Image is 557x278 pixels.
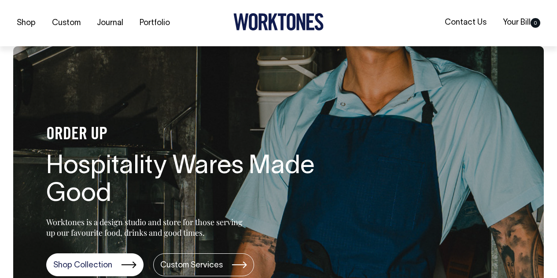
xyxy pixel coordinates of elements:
a: Your Bill0 [499,15,544,30]
a: Shop Collection [46,253,144,276]
a: Custom Services [153,253,254,276]
a: Shop [13,16,39,30]
a: Portfolio [136,16,173,30]
span: 0 [531,18,540,28]
p: Worktones is a design studio and store for those serving up our favourite food, drinks and good t... [46,217,247,238]
a: Custom [48,16,84,30]
a: Contact Us [441,15,490,30]
h4: ORDER UP [46,126,328,144]
a: Journal [93,16,127,30]
h1: Hospitality Wares Made Good [46,153,328,209]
